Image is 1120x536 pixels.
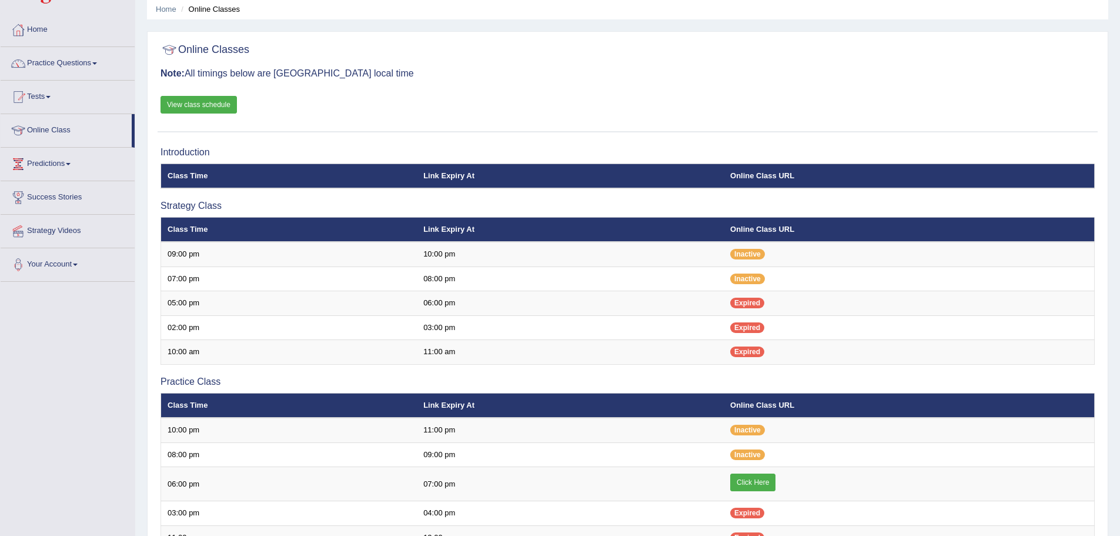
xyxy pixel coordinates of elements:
td: 06:00 pm [161,467,417,501]
td: 11:00 am [417,340,724,365]
td: 03:00 pm [417,315,724,340]
a: Tests [1,81,135,110]
span: Inactive [730,450,765,460]
td: 02:00 pm [161,315,417,340]
td: 03:00 pm [161,501,417,526]
td: 06:00 pm [417,291,724,316]
a: Predictions [1,148,135,177]
td: 10:00 pm [417,242,724,267]
td: 09:00 pm [417,442,724,467]
span: Expired [730,322,764,333]
li: Online Classes [178,4,240,15]
td: 08:00 pm [161,442,417,467]
td: 07:00 pm [161,267,417,291]
th: Class Time [161,164,417,188]
th: Online Class URL [724,393,1094,418]
a: Your Account [1,248,135,278]
span: Inactive [730,425,765,435]
td: 09:00 pm [161,242,417,267]
h3: All timings below are [GEOGRAPHIC_DATA] local time [161,68,1095,79]
td: 11:00 pm [417,418,724,442]
th: Online Class URL [724,217,1094,242]
td: 05:00 pm [161,291,417,316]
a: Success Stories [1,181,135,211]
h3: Practice Class [161,377,1095,387]
th: Link Expiry At [417,217,724,242]
td: 08:00 pm [417,267,724,291]
a: Online Class [1,114,132,144]
th: Link Expiry At [417,393,724,418]
span: Expired [730,347,764,357]
span: Expired [730,508,764,518]
th: Link Expiry At [417,164,724,188]
td: 07:00 pm [417,467,724,501]
td: 04:00 pm [417,501,724,526]
a: Strategy Videos [1,215,135,244]
span: Inactive [730,249,765,259]
h3: Introduction [161,147,1095,158]
a: View class schedule [161,96,237,114]
th: Online Class URL [724,164,1094,188]
b: Note: [161,68,185,78]
td: 10:00 am [161,340,417,365]
a: Practice Questions [1,47,135,76]
td: 10:00 pm [161,418,417,442]
th: Class Time [161,217,417,242]
h2: Online Classes [161,41,249,59]
span: Inactive [730,274,765,284]
a: Click Here [730,474,775,491]
span: Expired [730,298,764,308]
a: Home [1,14,135,43]
h3: Strategy Class [161,201,1095,211]
th: Class Time [161,393,417,418]
a: Home [156,5,176,14]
